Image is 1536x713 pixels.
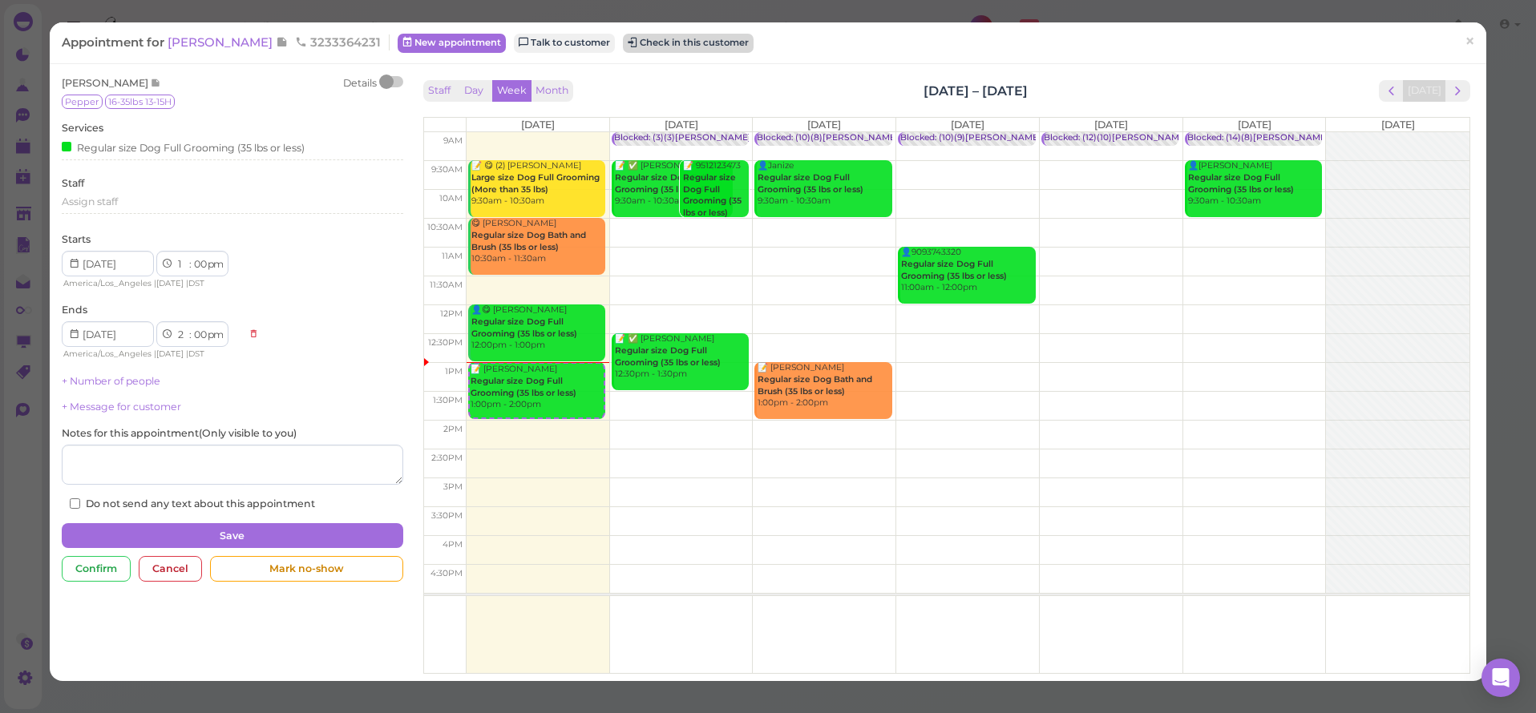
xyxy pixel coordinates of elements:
div: Blocked: (12)(10)[PERSON_NAME] Lulu [PERSON_NAME] • appointment [1044,132,1350,144]
span: [DATE] [156,278,184,288]
span: [DATE] [1094,119,1128,131]
span: [DATE] [156,348,184,359]
button: prev [1379,80,1404,102]
b: Regular size Dog Full Grooming (35 lbs or less) [901,259,1007,281]
span: 2pm [443,424,463,434]
span: [DATE] [521,119,555,131]
label: Notes for this appointment ( Only visible to you ) [62,426,297,441]
button: Staff [423,80,455,102]
a: Talk to customer [514,34,615,53]
div: Blocked: (10)(9)[PERSON_NAME],[PERSON_NAME] • appointment [900,132,1182,144]
span: [DATE] [1238,119,1271,131]
a: × [1455,23,1485,61]
div: 📝 9512123473 Please trim hair in ears and comb out or blow out excess hair. 9:30am - 10:30am [682,160,749,301]
span: 12pm [440,308,463,319]
div: 👤Janize 9:30am - 10:30am [757,160,891,207]
div: | | [62,276,241,291]
label: Services [62,121,103,135]
span: [DATE] [807,119,841,131]
label: Ends [62,303,87,317]
div: 👤😋 [PERSON_NAME] 12:00pm - 1:00pm [471,304,605,352]
a: [PERSON_NAME] [168,34,291,50]
div: Confirm [62,556,131,582]
input: Do not send any text about this appointment [70,498,80,509]
a: + Message for customer [62,401,181,413]
button: Day [455,80,493,102]
label: Starts [62,232,91,247]
span: Note [276,34,291,50]
span: America/Los_Angeles [63,348,152,359]
div: 📝 😋 (2) [PERSON_NAME] 9:30am - 10:30am [471,160,605,207]
b: Regular size Dog Full Grooming (35 lbs or less) [615,345,721,368]
b: Regular size Dog Full Grooming (35 lbs or less) [758,172,863,195]
button: next [1445,80,1470,102]
b: Large size Dog Full Grooming (More than 35 lbs) [471,172,600,195]
b: Regular size Dog Full Grooming (35 lbs or less) [615,172,721,195]
div: 👤9093743320 11:00am - 12:00pm [900,247,1035,294]
div: 😋 [PERSON_NAME] 10:30am - 11:30am [471,218,605,265]
b: Regular size Dog Full Grooming (35 lbs or less) [471,316,577,339]
b: Regular size Dog Bath and Brush (35 lbs or less) [471,230,586,252]
span: 10:30am [427,222,463,232]
span: 3pm [443,481,463,492]
span: 9am [443,135,463,146]
span: 10am [439,193,463,203]
span: [DATE] [951,119,984,131]
span: DST [188,278,204,288]
span: 4:30pm [430,568,463,578]
label: Staff [62,176,84,191]
a: New appointment [398,34,506,53]
b: Regular size Dog Full Grooming (35 lbs or less) [1188,172,1294,195]
h2: [DATE] – [DATE] [924,82,1028,100]
button: Month [531,80,573,102]
div: 📝 ✅ [PERSON_NAME] 12:30pm - 1:30pm [614,333,749,381]
div: Cancel [139,556,202,582]
b: Regular size Dog Full Grooming (35 lbs or less) [471,376,576,398]
span: 1pm [445,366,463,377]
span: 1:30pm [433,395,463,405]
span: 11:30am [430,280,463,290]
span: Pepper [62,95,103,109]
div: Appointment for [62,34,390,50]
div: 📝 [PERSON_NAME] 1:00pm - 2:00pm [757,362,891,409]
div: Blocked: (3)(3)[PERSON_NAME] [PERSON_NAME] • appointment [614,132,892,144]
div: 📝 ✅ [PERSON_NAME] 9:30am - 10:30am [614,160,733,207]
div: Blocked: (14)(8)[PERSON_NAME],[PERSON_NAME] • appointment [1187,132,1469,144]
span: 3233364231 [295,34,381,50]
span: [DATE] [665,119,698,131]
div: Details [343,76,377,91]
button: Week [492,80,532,102]
div: Blocked: (10)(8)[PERSON_NAME] • appointment [757,132,961,144]
span: 4pm [443,539,463,550]
label: Do not send any text about this appointment [70,497,315,511]
span: Assign staff [62,195,118,207]
span: 12:30pm [428,337,463,348]
div: Mark no-show [210,556,402,582]
span: 11am [442,251,463,261]
button: Save [62,523,402,549]
span: [DATE] [1381,119,1415,131]
span: 16-35lbs 13-15H [105,95,175,109]
span: Note [151,77,161,89]
span: 9:30am [431,164,463,175]
span: [PERSON_NAME] [168,34,276,50]
div: | | [62,347,241,361]
span: × [1465,30,1475,53]
a: + Number of people [62,375,160,387]
span: 2:30pm [431,453,463,463]
button: Check in this customer [623,34,754,53]
span: [PERSON_NAME] [62,77,151,89]
span: DST [188,348,204,359]
div: Regular size Dog Full Grooming (35 lbs or less) [62,139,305,155]
button: [DATE] [1403,80,1446,102]
div: 👤[PERSON_NAME] 9:30am - 10:30am [1187,160,1322,207]
span: 3:30pm [431,510,463,521]
b: Regular size Dog Full Grooming (35 lbs or less) [683,172,742,218]
div: Open Intercom Messenger [1481,659,1520,697]
b: Regular size Dog Bath and Brush (35 lbs or less) [758,374,872,397]
span: America/Los_Angeles [63,278,152,288]
div: 📝 [PERSON_NAME] 1:00pm - 2:00pm [470,364,604,411]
